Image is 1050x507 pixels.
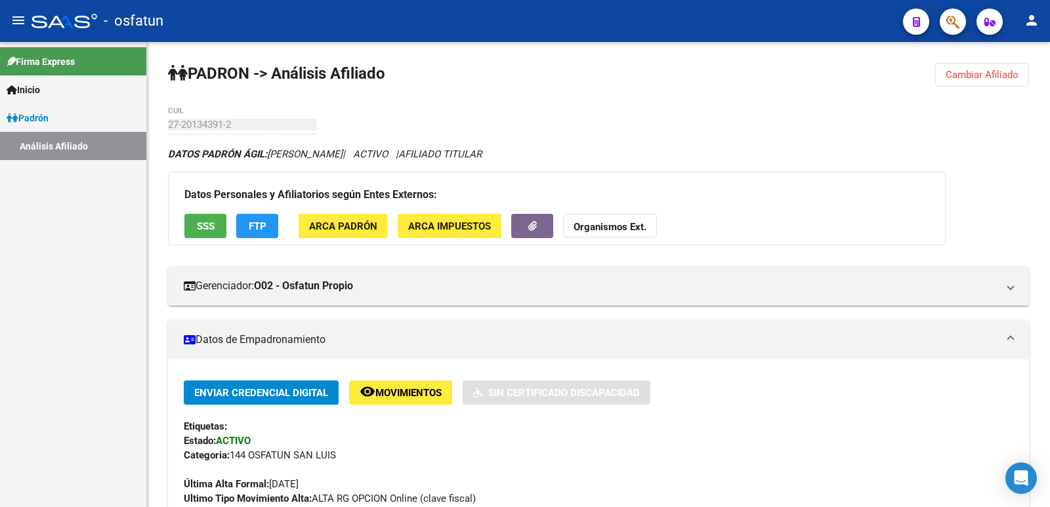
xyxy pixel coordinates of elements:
[463,380,650,405] button: Sin Certificado Discapacidad
[184,333,997,347] mat-panel-title: Datos de Empadronamiento
[236,214,278,238] button: FTP
[197,220,215,232] span: SSS
[216,435,251,447] strong: ACTIVO
[168,148,482,160] i: | ACTIVO |
[574,221,646,233] strong: Organismos Ext.
[299,214,388,238] button: ARCA Padrón
[408,220,491,232] span: ARCA Impuestos
[168,148,343,160] span: [PERSON_NAME]
[104,7,163,35] span: - osfatun
[184,449,230,461] strong: Categoria:
[488,387,640,399] span: Sin Certificado Discapacidad
[375,387,442,399] span: Movimientos
[184,279,997,293] mat-panel-title: Gerenciador:
[946,69,1018,81] span: Cambiar Afiliado
[168,320,1029,359] mat-expansion-panel-header: Datos de Empadronamiento
[1005,462,1037,494] div: Open Intercom Messenger
[168,64,385,83] strong: PADRON -> Análisis Afiliado
[184,493,312,504] strong: Ultimo Tipo Movimiento Alta:
[398,148,482,160] span: AFILIADO TITULAR
[184,448,1013,462] div: 144 OSFATUN SAN LUIS
[7,83,40,97] span: Inicio
[184,186,929,204] h3: Datos Personales y Afiliatorios según Entes Externos:
[1024,12,1039,28] mat-icon: person
[563,214,657,238] button: Organismos Ext.
[168,266,1029,306] mat-expansion-panel-header: Gerenciador:O02 - Osfatun Propio
[184,420,227,432] strong: Etiquetas:
[249,220,266,232] span: FTP
[184,214,226,238] button: SSS
[398,214,501,238] button: ARCA Impuestos
[194,387,328,399] span: Enviar Credencial Digital
[184,380,339,405] button: Enviar Credencial Digital
[349,380,452,405] button: Movimientos
[7,111,49,125] span: Padrón
[168,148,267,160] strong: DATOS PADRÓN ÁGIL:
[184,478,269,490] strong: Última Alta Formal:
[10,12,26,28] mat-icon: menu
[360,384,375,399] mat-icon: remove_red_eye
[184,493,476,504] span: ALTA RG OPCION Online (clave fiscal)
[184,478,299,490] span: [DATE]
[7,54,75,69] span: Firma Express
[254,279,353,293] strong: O02 - Osfatun Propio
[309,220,377,232] span: ARCA Padrón
[935,63,1029,87] button: Cambiar Afiliado
[184,435,216,447] strong: Estado:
